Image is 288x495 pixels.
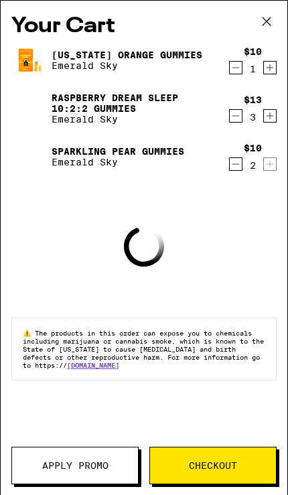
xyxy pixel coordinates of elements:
[244,94,262,105] div: $13
[52,60,202,71] p: Emerald Sky
[11,11,277,42] h2: Your Cart
[9,10,111,23] span: Hi. Need any help?
[52,114,218,125] p: Emerald Sky
[11,42,49,79] img: California Orange Gummies
[244,64,262,74] div: 1
[149,447,277,484] button: Checkout
[229,109,242,123] button: Decrement
[11,90,49,127] img: Raspberry Dream Sleep 10:2:2 Gummies
[52,157,184,167] p: Emerald Sky
[263,61,277,74] button: Increment
[23,329,264,369] span: The products in this order can expose you to chemicals including marijuana or cannabis smoke, whi...
[263,109,277,123] button: Increment
[229,61,242,74] button: Decrement
[52,146,184,157] a: Sparkling Pear Gummies
[229,157,242,171] button: Decrement
[189,461,237,470] span: Checkout
[11,138,49,175] img: Sparkling Pear Gummies
[23,329,35,337] span: ⚠️
[244,112,262,123] div: 3
[42,461,109,470] span: Apply Promo
[244,46,262,57] div: $10
[67,361,119,369] a: [DOMAIN_NAME]
[244,143,262,153] div: $10
[52,50,202,60] a: [US_STATE] Orange Gummies
[263,157,277,171] button: Increment
[11,447,139,484] button: Apply Promo
[244,160,262,171] div: 2
[52,92,218,114] a: Raspberry Dream Sleep 10:2:2 Gummies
